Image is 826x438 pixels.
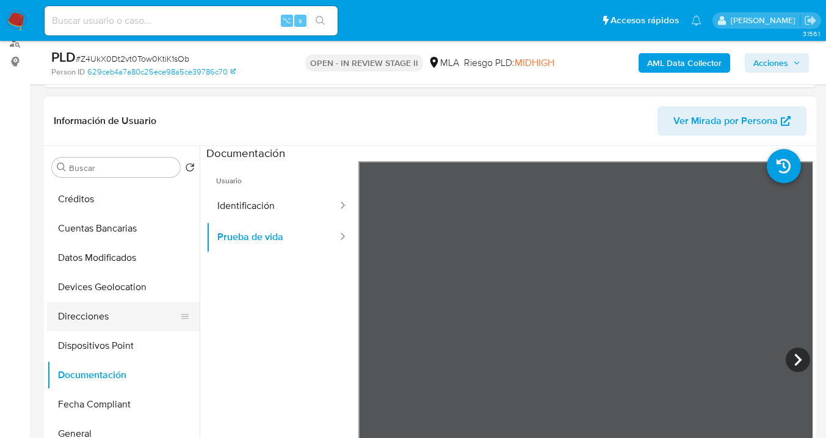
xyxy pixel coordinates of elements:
button: Devices Geolocation [47,272,200,302]
b: Person ID [51,67,85,78]
a: Notificaciones [691,15,701,26]
span: ⌥ [282,15,291,26]
button: Fecha Compliant [47,390,200,419]
input: Buscar usuario o caso... [45,13,338,29]
span: Acciones [753,53,788,73]
button: Volver al orden por defecto [185,162,195,176]
button: Buscar [57,162,67,172]
button: Datos Modificados [47,243,200,272]
span: MIDHIGH [515,56,554,70]
span: 3.156.1 [803,29,820,38]
button: Dispositivos Point [47,331,200,360]
span: Ver Mirada por Persona [673,106,778,136]
b: PLD [51,47,76,67]
span: Accesos rápidos [610,14,679,27]
span: # Z4UkX0Dt2vt0Tow0KtiK1sOb [76,53,189,65]
button: Cuentas Bancarias [47,214,200,243]
button: Acciones [745,53,809,73]
a: 629ceb4a7a80c25ece98a5ce39786c70 [87,67,236,78]
p: OPEN - IN REVIEW STAGE II [305,54,423,71]
b: AML Data Collector [647,53,722,73]
a: Salir [804,14,817,27]
span: Riesgo PLD: [464,56,554,70]
button: Créditos [47,184,200,214]
input: Buscar [69,162,175,173]
span: s [299,15,302,26]
button: Documentación [47,360,200,390]
button: Direcciones [47,302,190,331]
button: Ver Mirada por Persona [658,106,806,136]
p: juanpablo.jfernandez@mercadolibre.com [731,15,800,26]
button: AML Data Collector [639,53,730,73]
h1: Información de Usuario [54,115,156,127]
button: search-icon [308,12,333,29]
div: MLA [428,56,459,70]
